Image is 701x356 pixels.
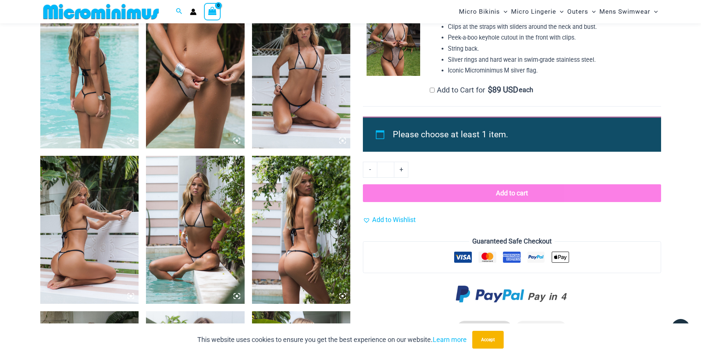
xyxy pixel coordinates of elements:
legend: Guaranteed Safe Checkout [469,236,555,247]
a: Micro LingerieMenu ToggleMenu Toggle [509,2,565,21]
li: Clips at the straps with sliders around the neck and bust. [448,21,655,33]
li: Fabric Details [457,321,512,339]
img: Trade Winds Ivory/Ink 317 Top 469 Thong [146,156,245,304]
li: Peek-a-boo keyhole cutout in the front with clips. [448,32,655,43]
li: Silver rings and hard wear in swim-grade stainless steel. [448,54,655,66]
span: each [519,86,533,94]
img: Trade Winds Ivory/Ink 317 Top 469 Thong [252,0,351,148]
a: Learn more [433,336,467,343]
img: Trade Winds Ivory/Ink 317 Top 453 Micro [40,0,139,148]
a: Micro BikinisMenu ToggleMenu Toggle [457,2,509,21]
span: Menu Toggle [650,2,658,21]
button: Add to cart [363,184,661,202]
a: OutersMenu ToggleMenu Toggle [565,2,598,21]
button: Accept [472,331,504,349]
li: Iconic Microminimus M silver flag. [448,65,655,76]
input: Add to Cart for$89 USD each [430,88,435,93]
nav: Site Navigation [456,1,661,22]
span: 89 USD [488,86,518,94]
li: String back. [448,43,655,54]
a: View Shopping Cart, empty [204,3,221,20]
span: Micro Lingerie [511,2,556,21]
img: MM SHOP LOGO FLAT [40,3,162,20]
span: Menu Toggle [556,2,564,21]
span: Add to Wishlist [372,216,416,224]
a: Add to Wishlist [363,214,416,225]
a: Mens SwimwearMenu ToggleMenu Toggle [598,2,660,21]
label: Add to Cart for [430,85,533,94]
a: + [394,162,408,177]
span: $ [488,85,492,94]
span: Micro Bikinis [459,2,500,21]
span: Outers [567,2,588,21]
a: - [363,162,377,177]
span: Mens Swimwear [599,2,650,21]
span: Menu Toggle [500,2,507,21]
span: Menu Toggle [588,2,596,21]
p: This website uses cookies to ensure you get the best experience on our website. [197,334,467,345]
li: Please choose at least 1 item. [393,126,644,143]
img: Trade Winds Ivory/Ink 317 Top 469 Thong [252,156,351,304]
img: Trade Winds Ivory/Ink 469 Thong [146,0,245,148]
input: Product quantity [377,162,394,177]
a: Account icon link [190,9,197,15]
li: Sizing Guide [515,321,566,339]
img: Trade Winds Ivory/Ink 317 Top 469 Thong [40,156,139,304]
a: Search icon link [176,7,183,16]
